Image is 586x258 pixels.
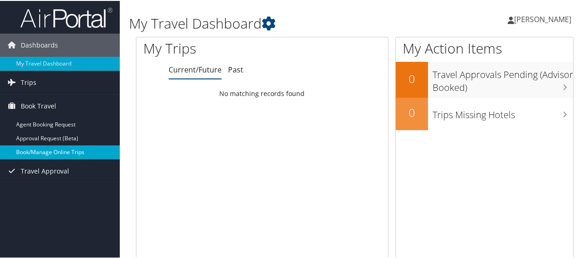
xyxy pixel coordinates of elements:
[136,84,388,101] td: No matching records found
[396,38,573,57] h1: My Action Items
[21,94,56,117] span: Book Travel
[396,61,573,96] a: 0Travel Approvals Pending (Advisor Booked)
[21,159,69,182] span: Travel Approval
[514,13,571,24] span: [PERSON_NAME]
[433,63,573,93] h3: Travel Approvals Pending (Advisor Booked)
[396,97,573,129] a: 0Trips Missing Hotels
[396,104,428,120] h2: 0
[169,64,222,74] a: Current/Future
[396,70,428,86] h2: 0
[143,38,276,57] h1: My Trips
[228,64,243,74] a: Past
[21,70,36,93] span: Trips
[129,13,430,32] h1: My Travel Dashboard
[508,5,580,32] a: [PERSON_NAME]
[20,6,112,28] img: airportal-logo.png
[21,33,58,56] span: Dashboards
[433,103,573,120] h3: Trips Missing Hotels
